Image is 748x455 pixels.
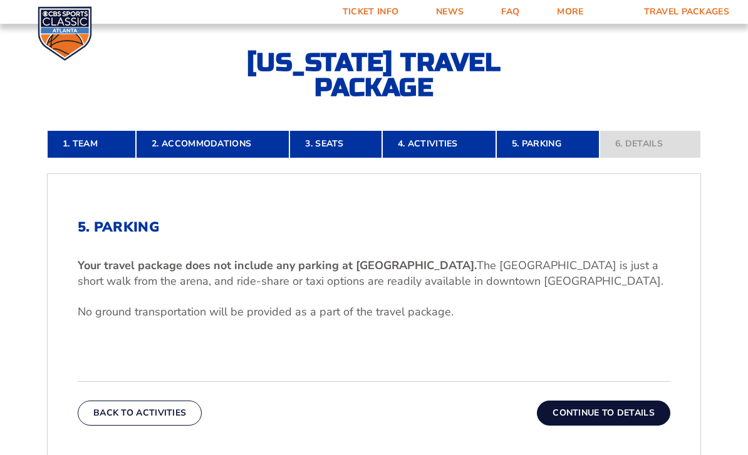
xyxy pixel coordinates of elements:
a: 1. Team [47,130,136,158]
a: 3. Seats [289,130,382,158]
p: No ground transportation will be provided as a part of the travel package. [78,304,670,320]
h2: [US_STATE] Travel Package [236,50,512,100]
p: The [GEOGRAPHIC_DATA] is just a short walk from the arena, and ride-share or taxi options are rea... [78,258,670,289]
b: Your travel package does not include any parking at [GEOGRAPHIC_DATA]. [78,258,477,273]
a: 4. Activities [382,130,496,158]
button: Back To Activities [78,401,202,426]
button: Continue To Details [537,401,670,426]
h2: 5. Parking [78,219,670,235]
img: CBS Sports Classic [38,6,92,61]
a: 2. Accommodations [136,130,289,158]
